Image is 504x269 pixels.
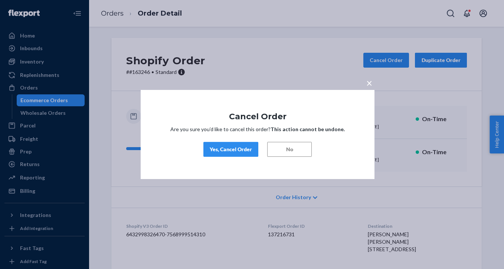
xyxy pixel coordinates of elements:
[203,142,258,157] button: Yes, Cancel Order
[210,146,252,153] div: Yes, Cancel Order
[163,112,352,121] h1: Cancel Order
[271,126,345,132] strong: This action cannot be undone.
[267,142,312,157] button: No
[163,126,352,133] p: Are you sure you’d like to cancel this order?
[366,77,372,89] span: ×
